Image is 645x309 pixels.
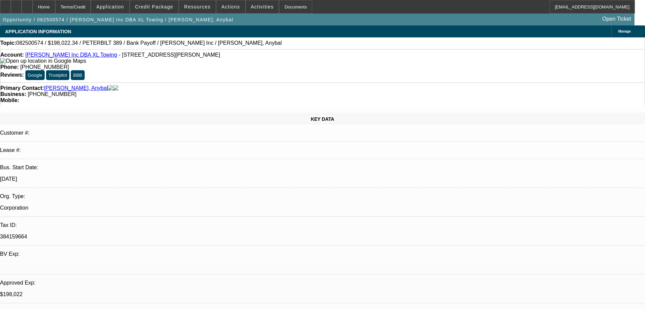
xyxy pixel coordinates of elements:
[0,91,26,97] strong: Business:
[46,70,69,80] button: Trustpilot
[119,52,220,58] span: - [STREET_ADDRESS][PERSON_NAME]
[71,70,85,80] button: BBB
[0,40,16,46] strong: Topic:
[0,58,86,64] a: View Google Maps
[20,64,69,70] span: [PHONE_NUMBER]
[246,0,279,13] button: Activities
[96,4,124,9] span: Application
[28,91,77,97] span: [PHONE_NUMBER]
[251,4,274,9] span: Activities
[91,0,129,13] button: Application
[0,85,44,91] strong: Primary Contact:
[618,30,631,33] span: Manage
[130,0,178,13] button: Credit Package
[311,116,334,122] span: KEY DATA
[5,29,71,34] span: APPLICATION INFORMATION
[0,58,86,64] img: Open up location in Google Maps
[135,4,173,9] span: Credit Package
[3,17,233,22] span: Opportunity / 082500574 / [PERSON_NAME] Inc DBA XL Towing / [PERSON_NAME], Anybal
[0,97,19,103] strong: Mobile:
[25,52,117,58] a: [PERSON_NAME] Inc DBA XL Towing
[216,0,245,13] button: Actions
[600,13,634,25] a: Open Ticket
[179,0,216,13] button: Resources
[0,72,24,78] strong: Reviews:
[184,4,211,9] span: Resources
[113,85,119,91] img: linkedin-icon.png
[25,70,45,80] button: Google
[0,64,19,70] strong: Phone:
[44,85,108,91] a: [PERSON_NAME], Anybal
[221,4,240,9] span: Actions
[16,40,282,46] span: 082500574 / $198,022.34 / PETERBILT 389 / Bank Payoff / [PERSON_NAME] Inc / [PERSON_NAME], Anybal
[0,52,24,58] strong: Account:
[108,85,113,91] img: facebook-icon.png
